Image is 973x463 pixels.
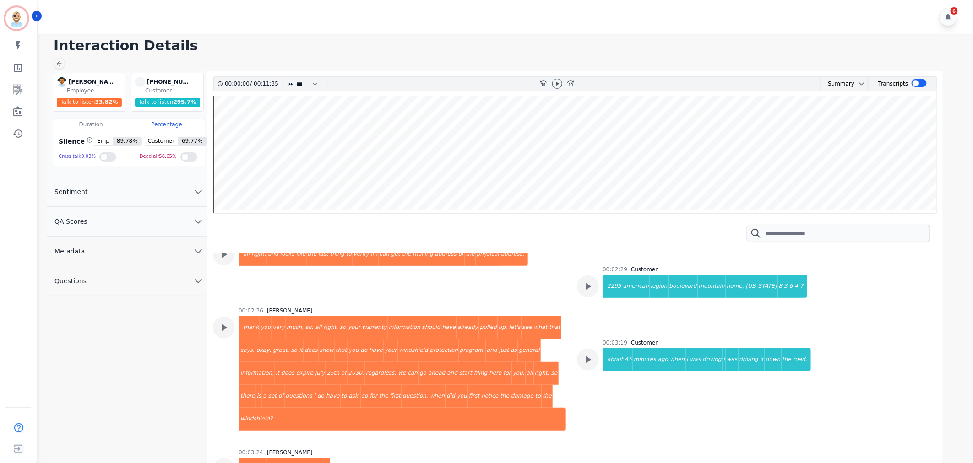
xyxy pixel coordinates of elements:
div: looks [279,243,295,266]
span: Sentiment [47,187,95,196]
div: go [419,362,427,385]
div: so [361,385,369,408]
div: windshield [398,339,429,362]
div: Customer [631,339,658,346]
div: your [347,316,361,339]
div: ask. [348,385,361,408]
div: the [782,348,793,371]
div: i [313,385,316,408]
div: road. [792,348,811,371]
div: you [348,339,359,362]
div: of [277,385,285,408]
div: i [375,243,378,266]
div: [PERSON_NAME] [69,77,114,87]
div: it [298,339,304,362]
div: mailing [412,243,434,266]
div: Percentage [129,119,204,129]
div: windshield? [239,408,566,431]
div: information, [239,362,275,385]
div: driving [701,348,723,371]
span: 89.78 % [113,137,141,145]
div: Customer [631,266,658,273]
div: it [275,362,280,385]
span: 69.77 % [178,137,207,145]
div: 6 [788,275,794,298]
div: very [272,316,286,339]
div: and [267,243,279,266]
div: expire [295,362,314,385]
span: 295.7 % [174,99,196,105]
div: 8 [778,275,783,298]
div: right. [322,316,339,339]
div: you [260,316,272,339]
span: 33.82 % [95,99,118,105]
div: Talk to listen [135,98,200,107]
div: [PHONE_NUMBER] [147,77,193,87]
img: Bordered avatar [5,7,27,29]
div: about [603,348,624,371]
div: you. [512,362,526,385]
div: do [316,385,325,408]
div: that [335,339,348,362]
div: all [314,316,322,339]
div: if [370,243,375,266]
div: [PERSON_NAME] [267,307,313,314]
div: the [465,243,476,266]
div: driving [739,348,760,371]
svg: chevron down [193,275,204,286]
div: right. [534,362,550,385]
div: as [510,339,518,362]
div: get [390,243,401,266]
div: to [534,385,542,408]
div: see [522,316,533,339]
div: like [295,243,307,266]
div: 3 [783,275,789,298]
div: set [267,385,277,408]
div: regardless, [365,362,397,385]
div: do [359,339,368,362]
div: does [304,339,319,362]
div: program. [459,339,486,362]
div: american [622,275,650,298]
div: Silence [57,137,93,146]
div: have [368,339,383,362]
div: right. [250,243,267,266]
div: to [345,243,353,266]
div: the [499,385,510,408]
div: much, [286,316,304,339]
div: a [262,385,267,408]
div: okay, [255,339,272,362]
div: physical [476,243,500,266]
div: minutes [633,348,657,371]
div: [PERSON_NAME] [267,449,313,456]
div: Dead air 58.65 % [140,150,177,163]
svg: chevron down [193,186,204,197]
div: we [397,362,407,385]
div: address [434,243,457,266]
div: filing [473,362,488,385]
div: what [533,316,548,339]
div: 00:03:19 [603,339,627,346]
div: 00:03:24 [239,449,263,456]
div: question, [402,385,429,408]
div: it [759,348,765,371]
div: does [280,362,295,385]
div: have [441,316,457,339]
div: the [378,385,389,408]
div: so [339,316,348,339]
button: chevron down [854,80,865,87]
div: first [389,385,402,408]
div: 00:00:00 [225,77,250,91]
div: start [458,362,473,385]
div: your [384,339,398,362]
span: QA Scores [47,217,95,226]
div: protection [429,339,459,362]
div: the [401,243,412,266]
div: july [314,362,326,385]
div: verify [353,243,370,266]
span: Metadata [47,247,92,256]
div: here [488,362,502,385]
div: pulled [479,316,498,339]
div: sir. [304,316,314,339]
div: general [518,339,541,362]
